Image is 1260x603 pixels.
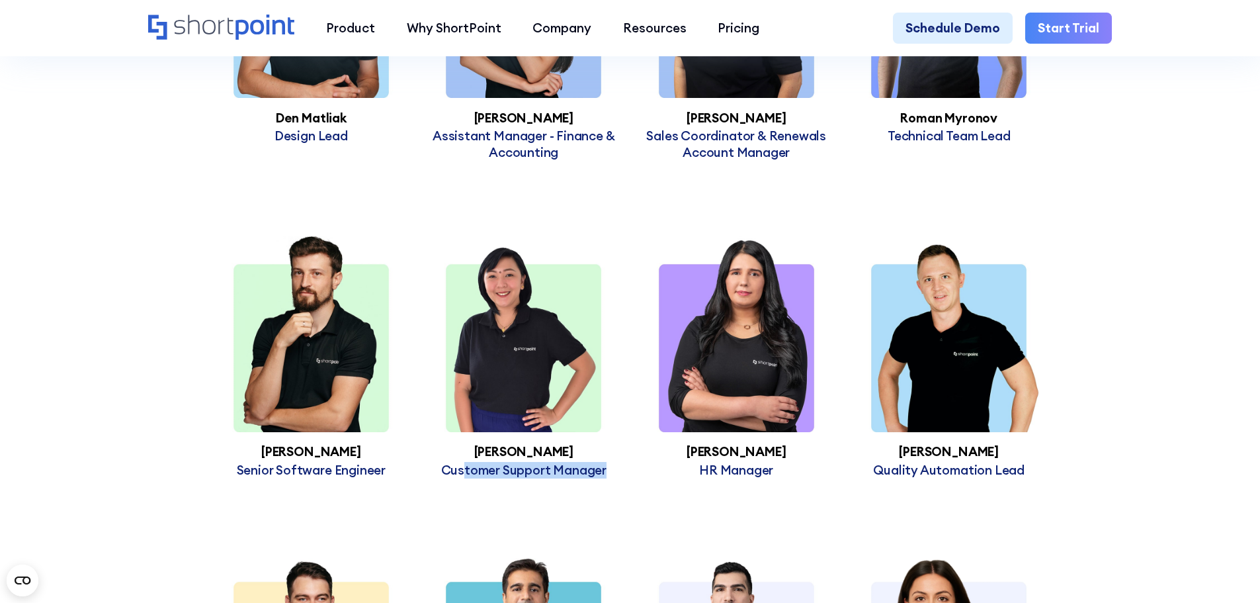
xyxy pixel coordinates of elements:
p: Senior Software Engineer [205,462,417,479]
a: Home [148,15,294,42]
h3: [PERSON_NAME] [417,445,630,459]
h3: Den Matliak [205,111,417,125]
p: Sales Coordinator & Renewals Account Manager [630,128,843,161]
div: Pricing [718,19,759,38]
h3: [PERSON_NAME] [417,111,630,125]
h3: Roman Myronov [843,111,1055,125]
h3: [PERSON_NAME] [630,111,843,125]
a: Company [517,13,607,44]
p: Design Lead [205,128,417,144]
a: Start Trial [1025,13,1112,44]
a: Schedule Demo [893,13,1013,44]
p: Technical Team Lead [843,128,1055,144]
div: Product [326,19,375,38]
p: Assistant Manager - Finance & Accounting [417,128,630,161]
a: Pricing [702,13,776,44]
h3: [PERSON_NAME] [205,445,417,459]
div: Why ShortPoint [407,19,501,38]
a: Why ShortPoint [391,13,517,44]
h3: [PERSON_NAME] [843,445,1055,459]
button: Open CMP widget [7,565,38,596]
p: HR Manager [630,462,843,479]
h3: [PERSON_NAME] [630,445,843,459]
p: Quality Automation Lead [843,462,1055,479]
iframe: Chat Widget [1194,539,1260,603]
a: Product [310,13,391,44]
a: Resources [607,13,702,44]
p: Customer Support Manager [417,462,630,479]
div: Resources [623,19,687,38]
div: Company [532,19,591,38]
